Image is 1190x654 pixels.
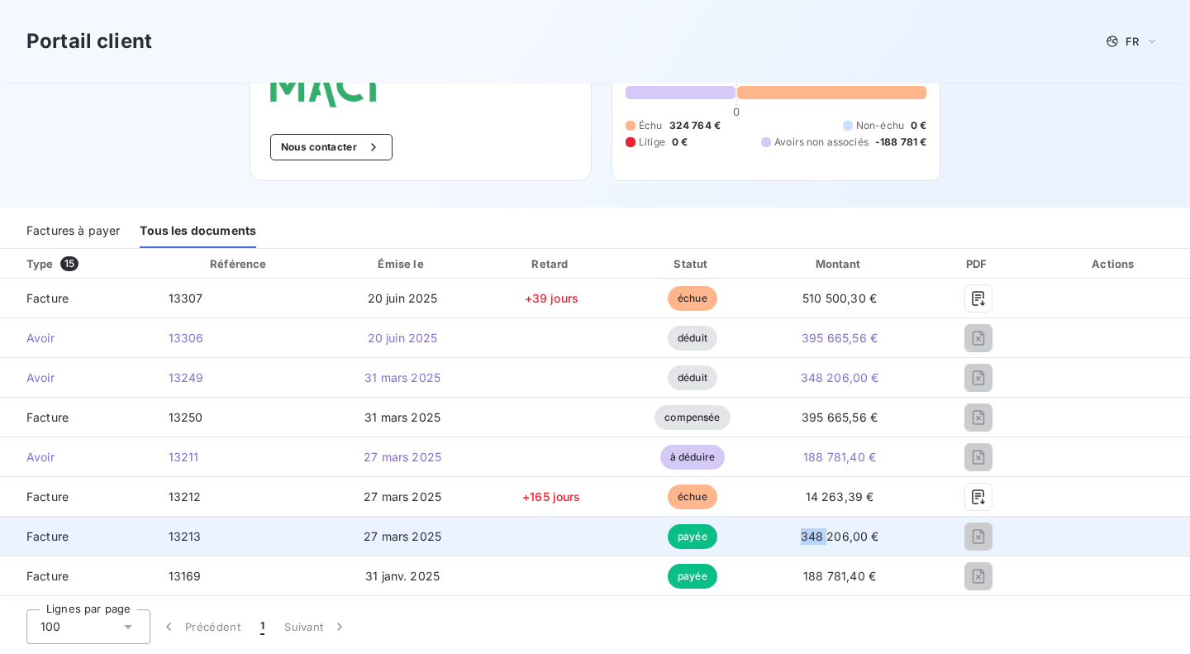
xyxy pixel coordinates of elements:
[669,118,721,133] span: 324 764 €
[639,118,663,133] span: Échu
[13,489,142,505] span: Facture
[803,569,876,583] span: 188 781,40 €
[802,331,878,345] span: 395 665,56 €
[169,569,202,583] span: 13169
[368,291,438,305] span: 20 juin 2025
[364,410,440,424] span: 31 mars 2025
[140,213,256,248] div: Tous les documents
[765,255,914,272] div: Montant
[40,618,60,635] span: 100
[368,331,438,345] span: 20 juin 2025
[801,370,879,384] span: 348 206,00 €
[150,609,250,644] button: Précédent
[911,118,926,133] span: 0 €
[169,450,199,464] span: 13211
[803,450,876,464] span: 188 781,40 €
[364,370,440,384] span: 31 mars 2025
[13,409,142,426] span: Facture
[525,291,578,305] span: +39 jours
[1126,35,1139,48] span: FR
[660,445,725,470] span: à déduire
[13,290,142,307] span: Facture
[668,365,717,390] span: déduit
[801,529,879,543] span: 348 206,00 €
[668,485,717,509] span: échue
[60,256,79,271] span: 15
[364,450,441,464] span: 27 mars 2025
[169,370,204,384] span: 13249
[13,370,142,386] span: Avoir
[26,213,120,248] div: Factures à payer
[364,529,441,543] span: 27 mars 2025
[522,489,581,504] span: +165 jours
[668,286,717,311] span: échue
[270,134,393,160] button: Nous contacter
[921,255,1036,272] div: PDF
[856,118,904,133] span: Non-échu
[639,135,665,150] span: Litige
[26,26,152,56] h3: Portail client
[13,528,142,545] span: Facture
[654,405,730,430] span: compensée
[169,291,203,305] span: 13307
[365,569,440,583] span: 31 janv. 2025
[733,105,740,118] span: 0
[364,489,441,504] span: 27 mars 2025
[260,618,264,635] span: 1
[169,410,203,424] span: 13250
[328,255,477,272] div: Émise le
[13,568,142,585] span: Facture
[668,524,717,549] span: payée
[169,529,202,543] span: 13213
[17,255,152,272] div: Type
[802,291,877,305] span: 510 500,30 €
[802,410,878,424] span: 395 665,56 €
[210,257,266,270] div: Référence
[13,330,142,346] span: Avoir
[875,135,927,150] span: -188 781 €
[274,609,358,644] button: Suivant
[169,331,204,345] span: 13306
[169,489,202,504] span: 13212
[668,326,717,351] span: déduit
[483,255,620,272] div: Retard
[250,609,274,644] button: 1
[270,67,376,107] img: Company logo
[1043,255,1187,272] div: Actions
[668,564,717,589] span: payée
[626,255,759,272] div: Statut
[672,135,688,150] span: 0 €
[774,135,869,150] span: Avoirs non associés
[806,489,874,504] span: 14 263,39 €
[13,449,142,465] span: Avoir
